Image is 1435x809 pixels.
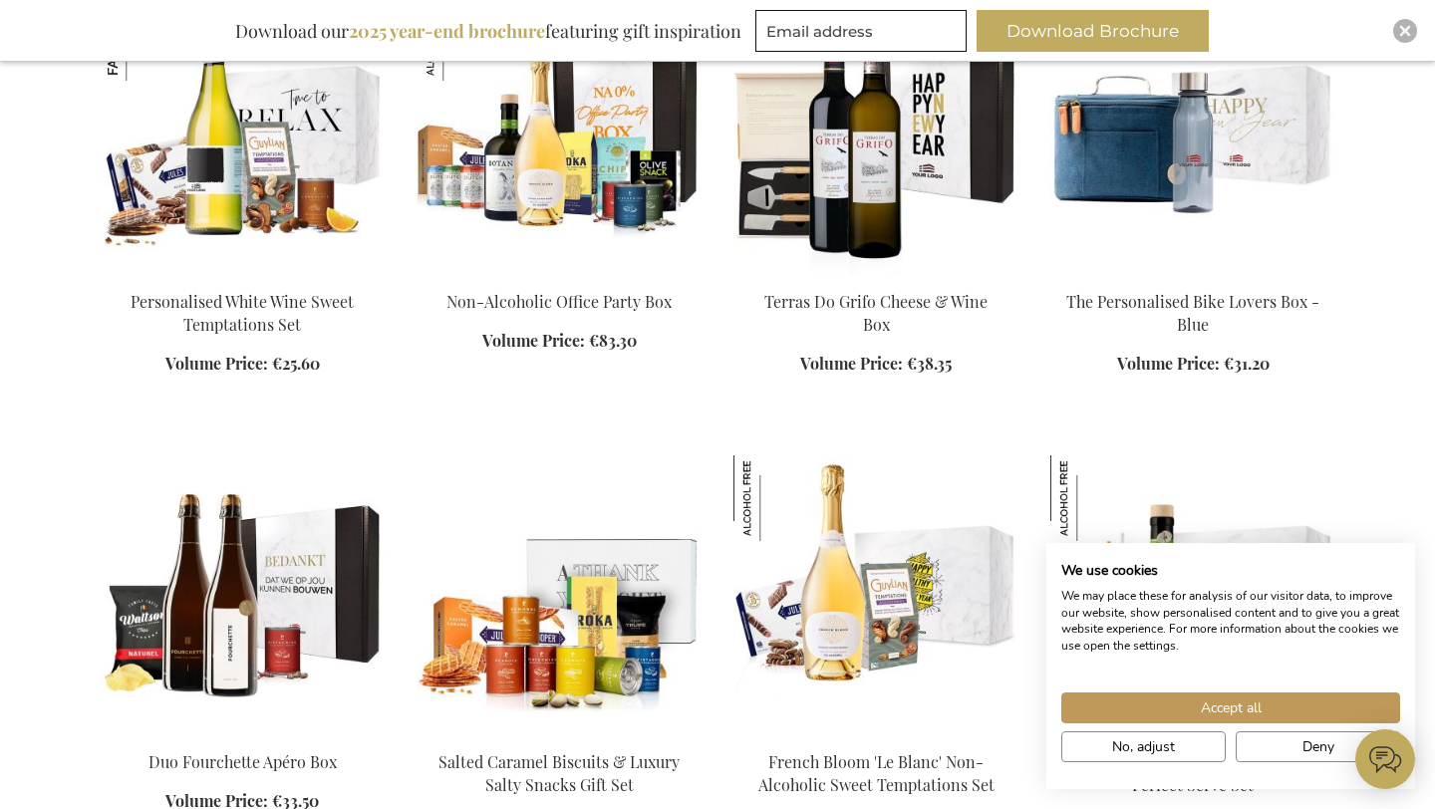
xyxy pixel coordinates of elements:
[1061,562,1400,580] h2: We use cookies
[131,291,354,335] a: Personalised White Wine Sweet Temptations Set
[417,455,702,734] img: Salted Caramel Biscuits & Luxury Salty Snacks Gift Set
[589,330,637,351] span: €83.30
[733,455,1018,734] img: French Bloom 'Le Blanc' non-alcoholic Sparkling Sweet Temptations Set
[1393,19,1417,43] div: Close
[1061,588,1400,655] p: We may place these for analysis of our visitor data, to improve our website, show personalised co...
[755,10,973,58] form: marketing offers and promotions
[1061,731,1226,762] button: Adjust cookie preferences
[733,455,819,541] img: French Bloom 'Le Blanc' Non-Alcoholic Sweet Temptations Set
[1066,291,1319,335] a: The Personalised Bike Lovers Box - Blue
[1050,266,1335,285] a: The Personalized Bike Lovers Box - Blue
[100,726,385,745] a: Duo Fourchette Apéro Box
[764,291,988,335] a: Terras Do Grifo Cheese & Wine Box
[800,353,903,374] span: Volume Price:
[226,10,750,52] div: Download our featuring gift inspiration
[1302,736,1334,757] span: Deny
[438,751,680,795] a: Salted Caramel Biscuits & Luxury Salty Snacks Gift Set
[446,291,672,312] a: Non-Alcoholic Office Party Box
[758,751,995,795] a: French Bloom 'Le Blanc' Non-Alcoholic Sweet Temptations Set
[1399,25,1411,37] img: Close
[482,330,637,353] a: Volume Price: €83.30
[1112,736,1175,757] span: No, adjust
[800,353,952,376] a: Volume Price: €38.35
[1050,455,1335,734] img: Non-Alcoholic Botaniets Gin Perfect Serve Set
[1117,353,1270,376] a: Volume Price: €31.20
[1050,455,1136,541] img: Non-Alcoholic Botaniets Gin Perfect Serve Set
[417,726,702,745] a: Salted Caramel Biscuits & Luxury Salty Snacks Gift Set
[1236,731,1400,762] button: Deny all cookies
[977,10,1209,52] button: Download Brochure
[1224,353,1270,374] span: €31.20
[755,10,967,52] input: Email address
[1061,692,1400,723] button: Accept all cookies
[1355,729,1415,789] iframe: belco-activator-frame
[349,19,545,43] b: 2025 year-end brochure
[1117,353,1220,374] span: Volume Price:
[100,266,385,285] a: Personalised white wine Personalised White Wine Sweet Temptations Set
[733,726,1018,745] a: French Bloom 'Le Blanc' non-alcoholic Sparkling Sweet Temptations Set French Bloom 'Le Blanc' Non...
[100,455,385,734] img: Duo Fourchette Apéro Box
[733,266,1018,285] a: Terras Do Grifo Cheese & Wine Box
[148,751,337,772] a: Duo Fourchette Apéro Box
[482,330,585,351] span: Volume Price:
[165,353,320,376] a: Volume Price: €25.60
[272,353,320,374] span: €25.60
[417,266,702,285] a: Non-Alcoholic Office Party Box Non-Alcoholic Office Party Box
[165,353,268,374] span: Volume Price:
[907,353,952,374] span: €38.35
[1201,697,1262,718] span: Accept all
